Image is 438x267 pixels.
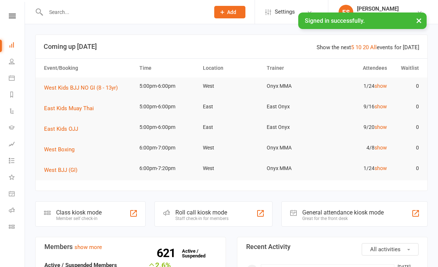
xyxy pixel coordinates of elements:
[200,139,263,156] td: West
[9,37,25,54] a: Dashboard
[263,59,327,77] th: Trainer
[351,44,354,51] a: 5
[327,160,390,177] td: 1/24
[200,77,263,95] td: West
[9,137,25,153] a: Assessments
[390,59,422,77] th: Waitlist
[136,160,200,177] td: 6:00pm-7:20pm
[327,119,390,136] td: 9/20
[390,119,422,136] td: 0
[375,165,387,171] a: show
[136,77,200,95] td: 5:00pm-6:00pm
[200,59,263,77] th: Location
[44,146,74,153] span: West Boxing
[74,244,102,250] a: show more
[214,6,245,18] button: Add
[9,170,25,186] a: What's New
[390,160,422,177] td: 0
[44,166,83,174] button: West BJJ (GI)
[327,139,390,156] td: 4/8
[9,71,25,87] a: Calendar
[44,125,83,133] button: East Kids OJJ
[44,84,118,91] span: West Kids BJJ NO GI (8 - 13yr)
[362,243,419,256] button: All activities
[44,83,123,92] button: West Kids BJJ NO GI (8 - 13yr)
[44,126,78,132] span: East Kids OJJ
[390,139,422,156] td: 0
[227,9,236,15] span: Add
[246,243,419,250] h3: Recent Activity
[302,216,384,221] div: Great for the front desk
[375,145,387,151] a: show
[44,7,205,17] input: Search...
[275,4,295,20] span: Settings
[339,5,353,19] div: ES
[136,119,200,136] td: 5:00pm-6:00pm
[375,104,387,109] a: show
[44,104,99,113] button: East Kids Muay Thai
[9,87,25,104] a: Reports
[44,43,419,50] h3: Coming up [DATE]
[357,6,411,12] div: [PERSON_NAME]
[44,243,217,250] h3: Members
[370,44,377,51] a: All
[302,209,384,216] div: General attendance kiosk mode
[263,160,327,177] td: Onyx MMA
[136,139,200,156] td: 6:00pm-7:00pm
[44,167,77,173] span: West BJJ (GI)
[263,139,327,156] td: Onyx MMA
[305,17,365,24] span: Signed in successfully.
[357,12,411,19] div: Onyx Mixed Martial Arts
[9,186,25,203] a: General attendance kiosk mode
[327,98,390,115] td: 9/16
[390,98,422,115] td: 0
[41,59,136,77] th: Event/Booking
[263,119,327,136] td: East Onyx
[363,44,369,51] a: 20
[136,98,200,115] td: 5:00pm-6:00pm
[136,59,200,77] th: Time
[9,203,25,219] a: Roll call kiosk mode
[200,119,263,136] td: East
[327,59,390,77] th: Attendees
[355,44,361,51] a: 10
[56,216,102,221] div: Member self check-in
[200,160,263,177] td: West
[157,248,178,259] strong: 621
[200,98,263,115] td: East
[263,77,327,95] td: Onyx MMA
[56,209,102,216] div: Class kiosk mode
[370,246,401,253] span: All activities
[178,243,211,264] a: 621Active / Suspended
[9,219,25,236] a: Class kiosk mode
[263,98,327,115] td: East Onyx
[317,43,419,52] div: Show the next events for [DATE]
[44,145,80,154] button: West Boxing
[375,124,387,130] a: show
[175,216,229,221] div: Staff check-in for members
[44,105,94,112] span: East Kids Muay Thai
[412,12,426,28] button: ×
[175,209,229,216] div: Roll call kiosk mode
[390,77,422,95] td: 0
[327,77,390,95] td: 1/24
[9,54,25,71] a: People
[375,83,387,89] a: show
